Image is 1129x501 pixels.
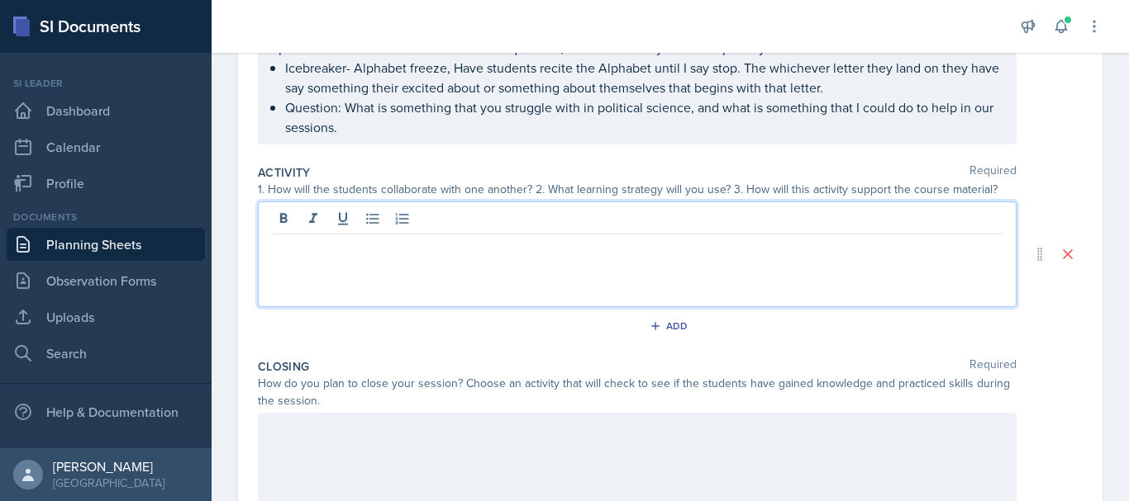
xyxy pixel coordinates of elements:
[7,395,205,428] div: Help & Documentation
[653,319,688,333] div: Add
[53,458,164,475] div: [PERSON_NAME]
[285,58,1003,97] p: Icebreaker- Alphabet freeze, Have students recite the Alphabet until I say stop. The whichever le...
[7,94,205,127] a: Dashboard
[285,97,1003,137] p: Question: What is something that you struggle with in political science, and what is something th...
[969,358,1017,375] span: Required
[7,76,205,91] div: Si leader
[7,264,205,297] a: Observation Forms
[7,167,205,200] a: Profile
[258,181,1017,198] div: 1. How will the students collaborate with one another? 2. What learning strategy will you use? 3....
[969,164,1017,181] span: Required
[258,164,311,181] label: Activity
[644,314,698,338] button: Add
[7,300,205,333] a: Uploads
[258,358,309,375] label: Closing
[7,228,205,261] a: Planning Sheets
[53,475,164,491] div: [GEOGRAPHIC_DATA]
[7,337,205,370] a: Search
[7,130,205,163] a: Calendar
[7,210,205,225] div: Documents
[258,375,1017,409] div: How do you plan to close your session? Choose an activity that will check to see if the students ...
